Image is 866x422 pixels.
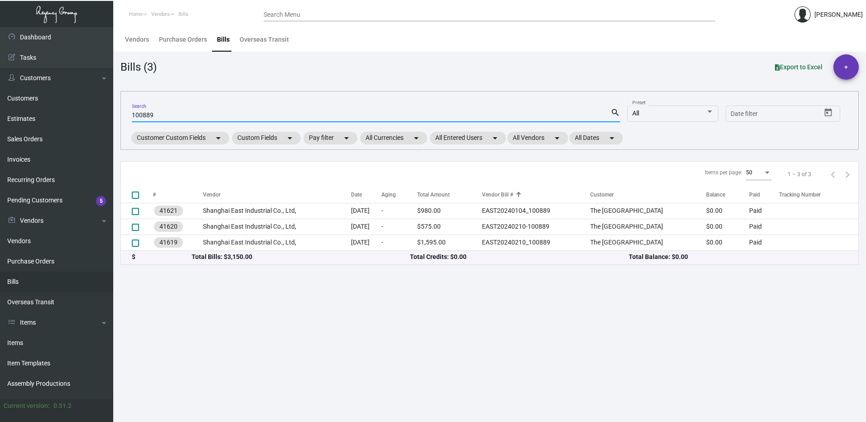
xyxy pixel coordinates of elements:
mat-icon: arrow_drop_down [284,133,295,144]
input: Start date [731,110,759,118]
td: The [GEOGRAPHIC_DATA] [590,219,706,235]
button: Open calendar [821,105,836,120]
input: End date [766,110,810,118]
span: Export to Excel [775,63,823,71]
td: $0.00 [706,219,749,235]
div: Current version: [4,401,50,411]
div: Aging [381,191,396,199]
div: Balance [706,191,749,199]
mat-chip: All Dates [569,132,623,144]
div: 0.51.2 [53,401,72,411]
td: [DATE] [351,203,381,219]
mat-icon: arrow_drop_down [411,133,422,144]
span: Bills [178,11,188,17]
mat-chip: All Currencies [360,132,427,144]
mat-chip: Customer Custom Fields [131,132,229,144]
mat-chip: Custom Fields [232,132,301,144]
button: Export to Excel [768,59,830,75]
div: Aging [381,191,417,199]
div: Balance [706,191,725,199]
td: $1,595.00 [417,235,482,250]
span: + [844,54,848,80]
td: Shanghai East Industrial Co., Ltd, [203,235,351,250]
td: [DATE] [351,219,381,235]
div: # [153,191,203,199]
div: Total Bills: $3,150.00 [192,252,410,262]
td: $0.00 [706,235,749,250]
mat-icon: arrow_drop_down [552,133,563,144]
button: + [833,54,859,80]
mat-chip: 41620 [154,221,183,232]
td: The [GEOGRAPHIC_DATA] [590,235,706,250]
button: Next page [840,167,855,182]
td: EAST20240210-100889 [482,219,591,235]
div: Items per page: [705,168,742,177]
img: admin@bootstrapmaster.com [794,6,811,23]
span: All [632,110,639,117]
div: Tracking Number [779,191,821,199]
div: Total Amount [417,191,482,199]
div: Vendor Bill # [482,191,513,199]
div: Overseas Transit [240,35,289,44]
td: $980.00 [417,203,482,219]
div: Bills (3) [120,59,157,75]
td: - [381,235,417,250]
mat-chip: Pay filter [303,132,357,144]
div: Customer [590,191,706,199]
mat-icon: arrow_drop_down [490,133,500,144]
mat-icon: arrow_drop_down [606,133,617,144]
div: Vendor Bill # [482,191,591,199]
div: Paid [749,191,779,199]
mat-icon: arrow_drop_down [213,133,224,144]
td: - [381,203,417,219]
div: Tracking Number [779,191,858,199]
div: Date [351,191,362,199]
div: Total Balance: $0.00 [629,252,847,262]
div: [PERSON_NAME] [814,10,863,19]
div: Total Amount [417,191,450,199]
div: Customer [590,191,614,199]
td: Shanghai East Industrial Co., Ltd, [203,219,351,235]
span: Home [129,11,143,17]
mat-icon: search [611,107,620,118]
div: Vendor [203,191,351,199]
td: Paid [749,203,779,219]
div: Total Credits: $0.00 [410,252,629,262]
mat-select: Items per page: [746,170,771,176]
div: Paid [749,191,760,199]
td: Paid [749,235,779,250]
div: 1 – 3 of 3 [788,170,811,178]
mat-icon: arrow_drop_down [341,133,352,144]
div: Vendor [203,191,221,199]
span: Vendors [151,11,170,17]
div: Purchase Orders [159,35,207,44]
div: # [153,191,156,199]
mat-chip: All Entered Users [430,132,506,144]
td: [DATE] [351,235,381,250]
td: $0.00 [706,203,749,219]
mat-chip: 41619 [154,237,183,248]
td: - [381,219,417,235]
div: $ [132,252,192,262]
td: $575.00 [417,219,482,235]
div: Vendors [125,35,149,44]
mat-chip: All Vendors [507,132,568,144]
td: Shanghai East Industrial Co., Ltd, [203,203,351,219]
span: 50 [746,169,752,176]
button: Previous page [826,167,840,182]
td: The [GEOGRAPHIC_DATA] [590,203,706,219]
div: Bills [217,35,230,44]
mat-chip: 41621 [154,206,183,216]
td: EAST20240210_100889 [482,235,591,250]
td: EAST20240104_100889 [482,203,591,219]
td: Paid [749,219,779,235]
div: Date [351,191,381,199]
